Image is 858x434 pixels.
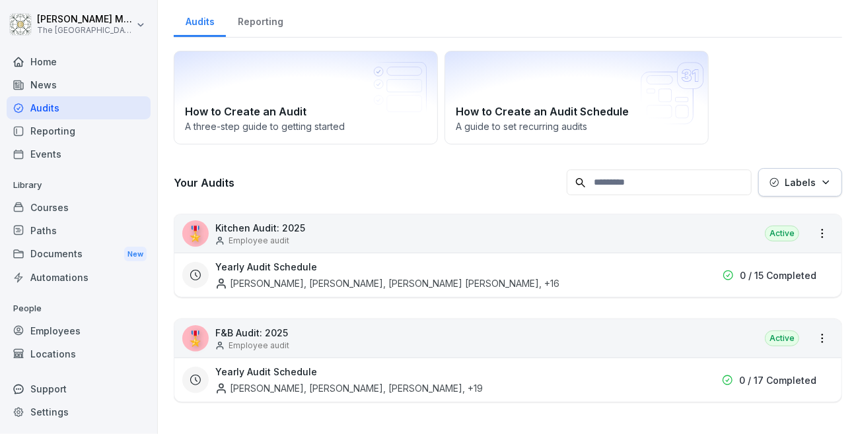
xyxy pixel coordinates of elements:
div: [PERSON_NAME], [PERSON_NAME], [PERSON_NAME] [PERSON_NAME] , +16 [215,276,559,290]
p: F&B Audit: 2025 [215,326,289,340]
p: Employee audit [229,340,289,352]
p: 0 / 15 Completed [740,268,816,282]
div: 🎖️ [182,220,209,247]
p: Labels [785,175,816,189]
p: Library [7,175,151,196]
div: New [124,247,147,262]
p: A three-step guide to getting started [185,119,427,133]
h2: How to Create an Audit Schedule [456,104,697,119]
a: Paths [7,219,151,242]
h3: Your Audits [174,175,560,190]
div: Documents [7,242,151,266]
a: Audits [174,3,226,37]
button: Labels [758,168,842,197]
p: People [7,298,151,319]
h3: Yearly Audit Schedule [215,365,317,379]
p: Kitchen Audit: 2025 [215,221,305,235]
a: How to Create an AuditA three-step guide to getting started [174,51,438,144]
p: Employee audit [229,235,289,247]
p: The [GEOGRAPHIC_DATA] [37,26,133,35]
div: Support [7,377,151,400]
p: 0 / 17 Completed [739,373,816,387]
h2: How to Create an Audit [185,104,427,119]
a: Home [7,50,151,73]
p: A guide to set recurring audits [456,119,697,133]
a: Audits [7,96,151,119]
a: Locations [7,342,151,365]
a: Settings [7,400,151,423]
a: Reporting [7,119,151,142]
a: Employees [7,319,151,342]
a: News [7,73,151,96]
div: [PERSON_NAME], [PERSON_NAME], [PERSON_NAME] , +19 [215,381,483,395]
p: [PERSON_NAME] Muzyka [37,14,133,25]
a: DocumentsNew [7,242,151,266]
a: Automations [7,266,151,289]
a: Reporting [226,3,295,37]
a: How to Create an Audit ScheduleA guide to set recurring audits [445,51,709,144]
a: Events [7,142,151,166]
div: Active [765,226,799,241]
a: Courses [7,196,151,219]
div: 🎖️ [182,325,209,352]
div: Active [765,330,799,346]
h3: Yearly Audit Schedule [215,260,317,274]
